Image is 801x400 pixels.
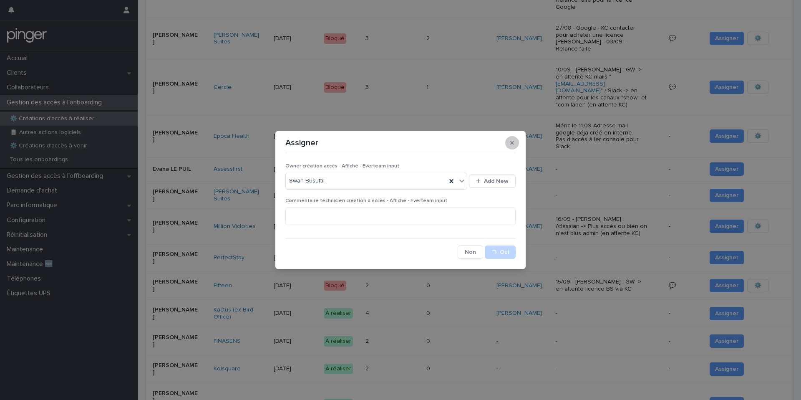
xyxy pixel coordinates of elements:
[285,198,447,203] span: Commentaire technicien création d'accès - Affiché - Everteam input
[285,138,318,148] p: Assigner
[469,175,516,188] button: Add New
[285,164,399,169] span: Owner création accès - Affiché - Everteam input
[289,177,325,185] span: Swan Busuttil
[484,178,509,184] span: Add New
